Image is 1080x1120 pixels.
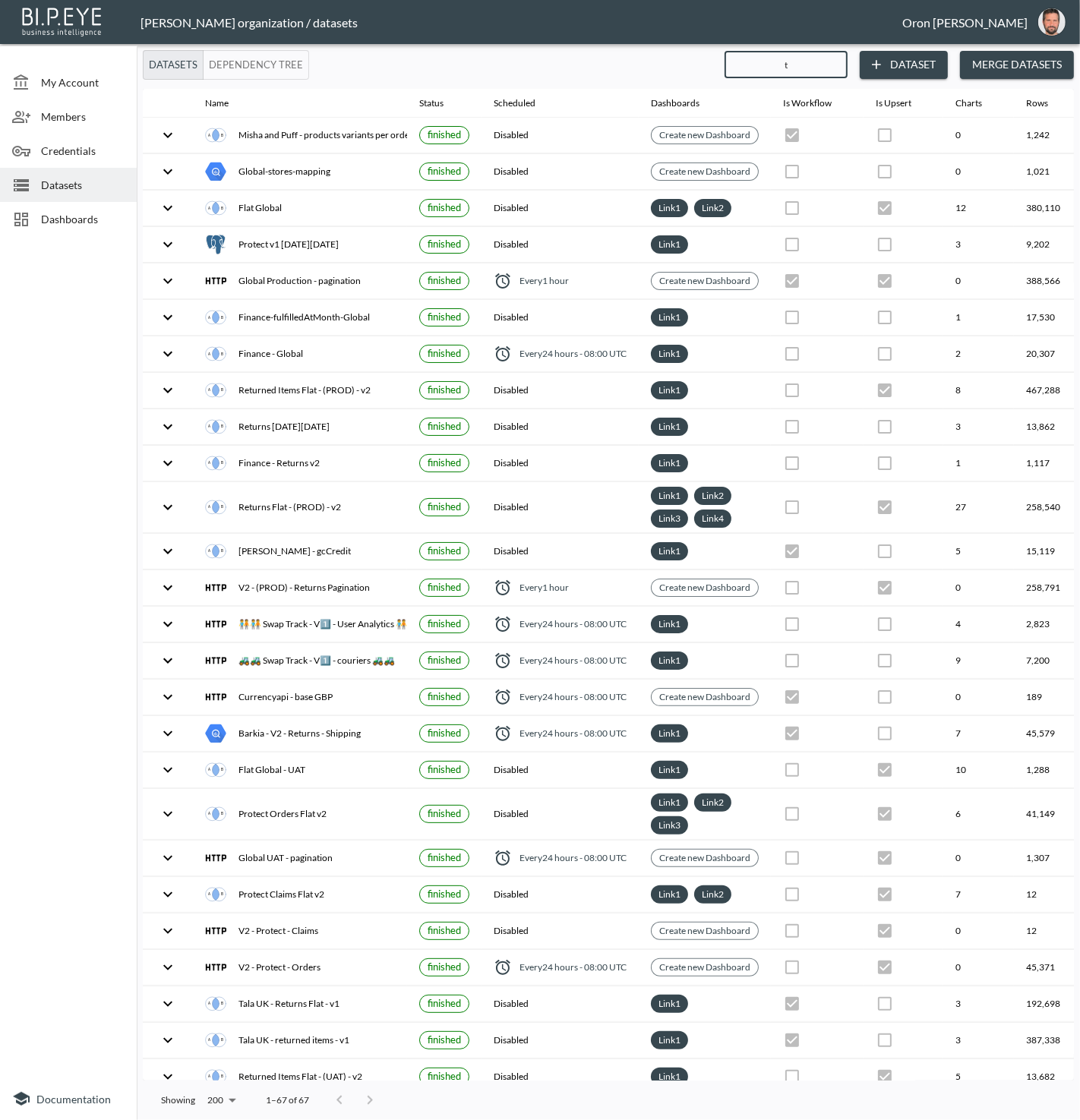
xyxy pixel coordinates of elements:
[155,1064,181,1090] button: expand row
[205,453,226,474] img: inner join icon
[699,793,727,811] a: Link2
[155,954,181,980] button: expand row
[205,541,395,562] div: [PERSON_NAME] - gcCredit
[639,534,771,569] th: {"type":"div","key":null,"ref":null,"props":{"style":{"display":"flex","flexWrap":"wrap","gap":6}...
[205,723,226,744] img: big query icon
[193,191,407,226] th: {"type":"div","key":null,"ref":null,"props":{"style":{"display":"flex","gap":16,"alignItems":"cen...
[482,446,639,481] th: Disabled
[876,94,911,112] div: Is Upsert
[651,487,688,505] div: Link1
[205,270,226,292] img: http icon
[193,446,407,481] th: {"type":"div","key":null,"ref":null,"props":{"style":{"display":"flex","gap":16,"alignItems":"cen...
[771,191,864,226] th: {"type":{},"key":null,"ref":null,"props":{"disabled":true,"checked":false,"color":"primary","styl...
[428,165,461,177] span: finished
[771,227,864,263] th: {"type":{},"key":null,"ref":null,"props":{"disabled":true,"checked":false,"color":"primary","styl...
[1038,8,1066,36] img: f7df4f0b1e237398fe25aedd0497c453
[699,487,727,504] a: Link2
[205,125,226,146] img: inner join icon
[155,538,181,564] button: expand row
[407,607,482,642] th: {"type":{},"key":null,"ref":null,"props":{"size":"small","label":{"type":{},"key":null,"ref":null...
[482,191,639,226] th: Disabled
[155,450,181,476] button: expand row
[193,300,407,336] th: {"type":"div","key":null,"ref":null,"props":{"style":{"display":"flex","gap":16,"alignItems":"cen...
[205,957,226,978] img: http icon
[193,607,407,642] th: {"type":"div","key":null,"ref":null,"props":{"style":{"display":"flex","gap":16,"alignItems":"cen...
[482,607,639,642] th: {"type":"div","key":null,"ref":null,"props":{"style":{"display":"flex","alignItems":"center","col...
[783,94,832,112] div: Is Workflow
[639,191,771,226] th: {"type":"div","key":null,"ref":null,"props":{"style":{"display":"flex","flexWrap":"wrap","gap":6}...
[655,345,684,362] a: Link1
[155,159,181,185] button: expand row
[205,541,226,562] img: inner join icon
[864,446,943,481] th: {"type":{},"key":null,"ref":null,"props":{"disabled":true,"checked":false,"color":"primary","styl...
[193,373,407,409] th: {"type":"div","key":null,"ref":null,"props":{"style":{"display":"flex","gap":16,"alignItems":"cen...
[943,191,1014,226] th: 12
[428,500,461,513] span: finished
[699,885,727,903] a: Link2
[651,308,688,327] div: Link1
[651,922,759,940] div: Create new Dashboard
[155,1027,181,1053] button: expand row
[519,617,627,630] span: Every 24 hours - 08:00 UTC
[639,607,771,642] th: {"type":"div","key":null,"ref":null,"props":{"style":{"display":"flex","flexWrap":"wrap","gap":6}...
[205,920,226,942] img: http icon
[943,607,1014,642] th: 4
[864,409,943,445] th: {"type":{},"key":null,"ref":null,"props":{"disabled":true,"checked":false,"color":"primary","styl...
[193,227,407,263] th: {"type":"div","key":null,"ref":null,"props":{"style":{"display":"flex","gap":16,"alignItems":"cen...
[407,570,482,606] th: {"type":{},"key":null,"ref":null,"props":{"size":"small","label":{"type":{},"key":null,"ref":null...
[205,686,226,708] img: http icon
[651,579,759,597] div: Create new Dashboard
[407,263,482,299] th: {"type":{},"key":null,"ref":null,"props":{"size":"small","label":{"type":{},"key":null,"ref":null...
[864,607,943,642] th: {"type":{},"key":null,"ref":null,"props":{"disabled":true,"checked":false,"color":"primary","styl...
[943,300,1014,336] th: 1
[651,615,688,633] div: Link1
[482,227,639,263] th: Disabled
[656,579,753,596] a: Create new Dashboard
[651,418,688,436] div: Link1
[407,300,482,336] th: {"type":{},"key":null,"ref":null,"props":{"size":"small","label":{"type":{},"key":null,"ref":null...
[407,409,482,445] th: {"type":{},"key":null,"ref":null,"props":{"size":"small","label":{"type":{},"key":null,"ref":null...
[428,456,461,469] span: finished
[494,94,555,112] span: Scheduled
[651,724,688,743] div: Link1
[205,234,395,255] div: Protect v1 [DATE][DATE]
[155,845,181,871] button: expand row
[651,958,759,976] div: Create new Dashboard
[655,308,684,326] a: Link1
[205,577,226,598] img: http icon
[864,534,943,569] th: {"type":{},"key":null,"ref":null,"props":{"disabled":true,"checked":false,"color":"primary","styl...
[656,162,753,180] a: Create new Dashboard
[205,759,226,781] img: inner join icon
[1026,94,1048,112] div: Rows
[639,570,771,606] th: {"type":{},"key":null,"ref":null,"props":{"size":"small","clickable":true,"style":{"background":"...
[864,570,943,606] th: {"type":{},"key":null,"ref":null,"props":{"disabled":true,"checked":true,"color":"primary","style...
[651,995,688,1013] div: Link1
[205,380,395,401] div: Returned Items Flat - (PROD) - v2
[651,816,688,834] div: Link3
[155,918,181,944] button: expand row
[651,761,688,779] div: Link1
[864,263,943,299] th: {"type":{},"key":null,"ref":null,"props":{"disabled":true,"checked":true,"color":"primary","style...
[155,575,181,601] button: expand row
[864,300,943,336] th: {"type":{},"key":null,"ref":null,"props":{"disabled":true,"checked":false,"color":"primary","styl...
[864,373,943,409] th: {"type":{},"key":null,"ref":null,"props":{"disabled":true,"checked":true,"color":"primary","style...
[205,1030,226,1051] img: inner join icon
[482,118,639,153] th: Disabled
[651,510,688,528] div: Link3
[943,373,1014,409] th: 8
[205,1066,226,1087] img: inner join icon
[155,611,181,637] button: expand row
[943,570,1014,606] th: 0
[155,122,181,148] button: expand row
[771,154,864,190] th: {"type":{},"key":null,"ref":null,"props":{"disabled":true,"checked":false,"color":"primary","styl...
[407,373,482,409] th: {"type":{},"key":null,"ref":null,"props":{"size":"small","label":{"type":{},"key":null,"ref":null...
[41,143,125,159] span: Credentials
[205,197,226,219] img: inner join icon
[205,453,395,474] div: Finance - Returns v2
[655,885,684,903] a: Link1
[655,1031,684,1049] a: Link1
[205,197,395,219] div: Flat Global
[407,482,482,533] th: {"type":{},"key":null,"ref":null,"props":{"size":"small","label":{"type":{},"key":null,"ref":null...
[407,118,482,153] th: {"type":{},"key":null,"ref":null,"props":{"size":"small","label":{"type":{},"key":null,"ref":null...
[482,336,639,372] th: {"type":"div","key":null,"ref":null,"props":{"style":{"display":"flex","alignItems":"center","col...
